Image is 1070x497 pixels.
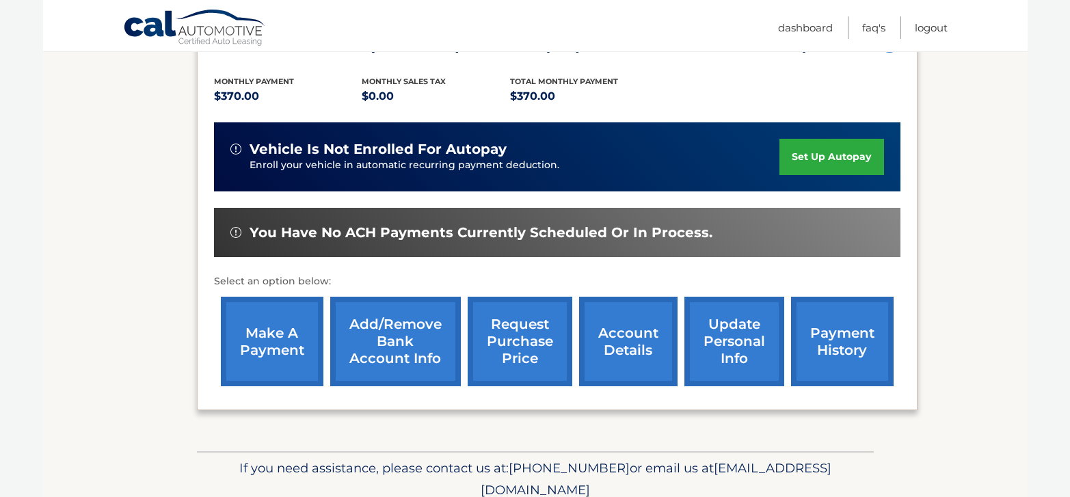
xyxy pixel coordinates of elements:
[230,227,241,238] img: alert-white.svg
[791,297,894,386] a: payment history
[214,87,362,106] p: $370.00
[250,158,780,173] p: Enroll your vehicle in automatic recurring payment deduction.
[778,16,833,39] a: Dashboard
[862,16,885,39] a: FAQ's
[915,16,948,39] a: Logout
[221,297,323,386] a: make a payment
[214,273,900,290] p: Select an option below:
[123,9,267,49] a: Cal Automotive
[579,297,678,386] a: account details
[468,297,572,386] a: request purchase price
[362,77,446,86] span: Monthly sales Tax
[362,87,510,106] p: $0.00
[214,77,294,86] span: Monthly Payment
[230,144,241,155] img: alert-white.svg
[509,460,630,476] span: [PHONE_NUMBER]
[779,139,883,175] a: set up autopay
[684,297,784,386] a: update personal info
[250,141,507,158] span: vehicle is not enrolled for autopay
[510,87,658,106] p: $370.00
[250,224,712,241] span: You have no ACH payments currently scheduled or in process.
[510,77,618,86] span: Total Monthly Payment
[330,297,461,386] a: Add/Remove bank account info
